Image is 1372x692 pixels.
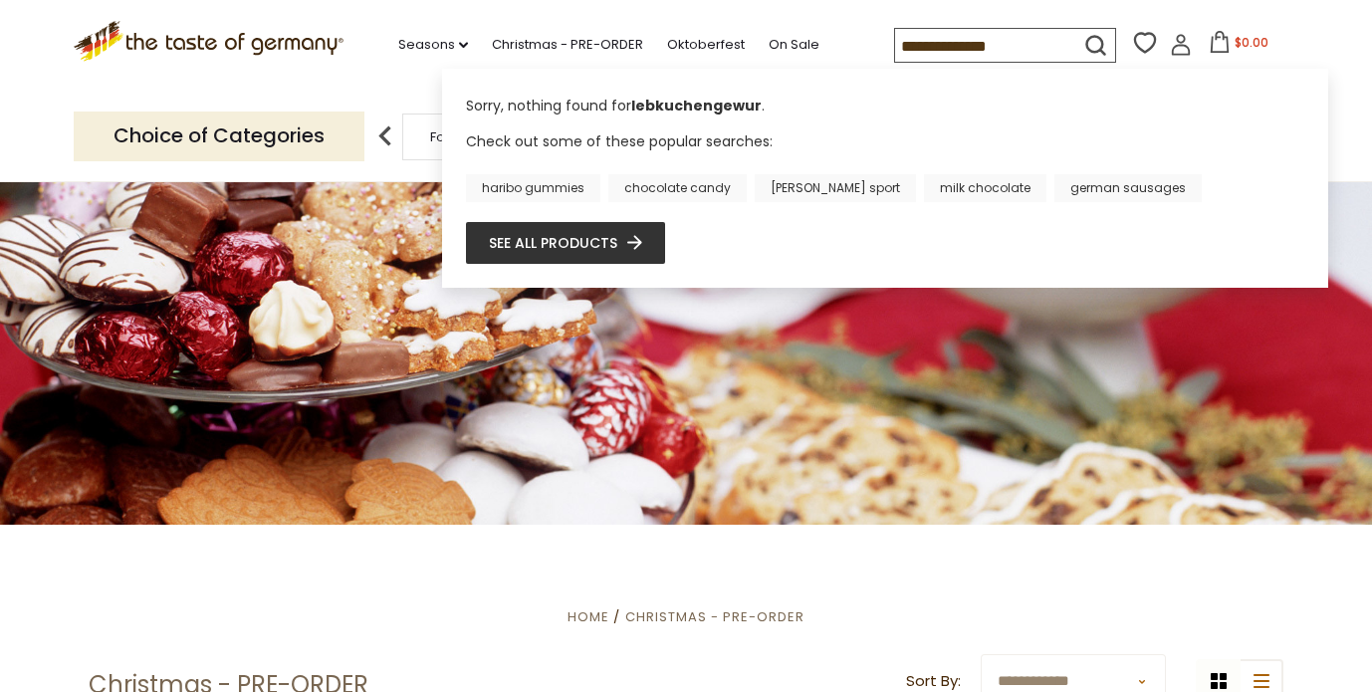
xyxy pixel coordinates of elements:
[631,96,762,115] b: lebkuchengewur
[667,34,745,56] a: Oktoberfest
[608,174,747,202] a: chocolate candy
[430,129,546,144] a: Food By Category
[466,96,1304,130] div: Sorry, nothing found for .
[924,174,1046,202] a: milk chocolate
[769,34,819,56] a: On Sale
[466,130,1304,201] div: Check out some of these popular searches:
[1196,31,1280,61] button: $0.00
[398,34,468,56] a: Seasons
[568,607,609,626] a: Home
[1054,174,1202,202] a: german sausages
[492,34,643,56] a: Christmas - PRE-ORDER
[74,112,364,160] p: Choice of Categories
[1235,34,1268,51] span: $0.00
[466,174,600,202] a: haribo gummies
[365,116,405,156] img: previous arrow
[755,174,916,202] a: [PERSON_NAME] sport
[625,607,804,626] a: Christmas - PRE-ORDER
[489,232,642,254] a: See all products
[442,69,1328,287] div: Instant Search Results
